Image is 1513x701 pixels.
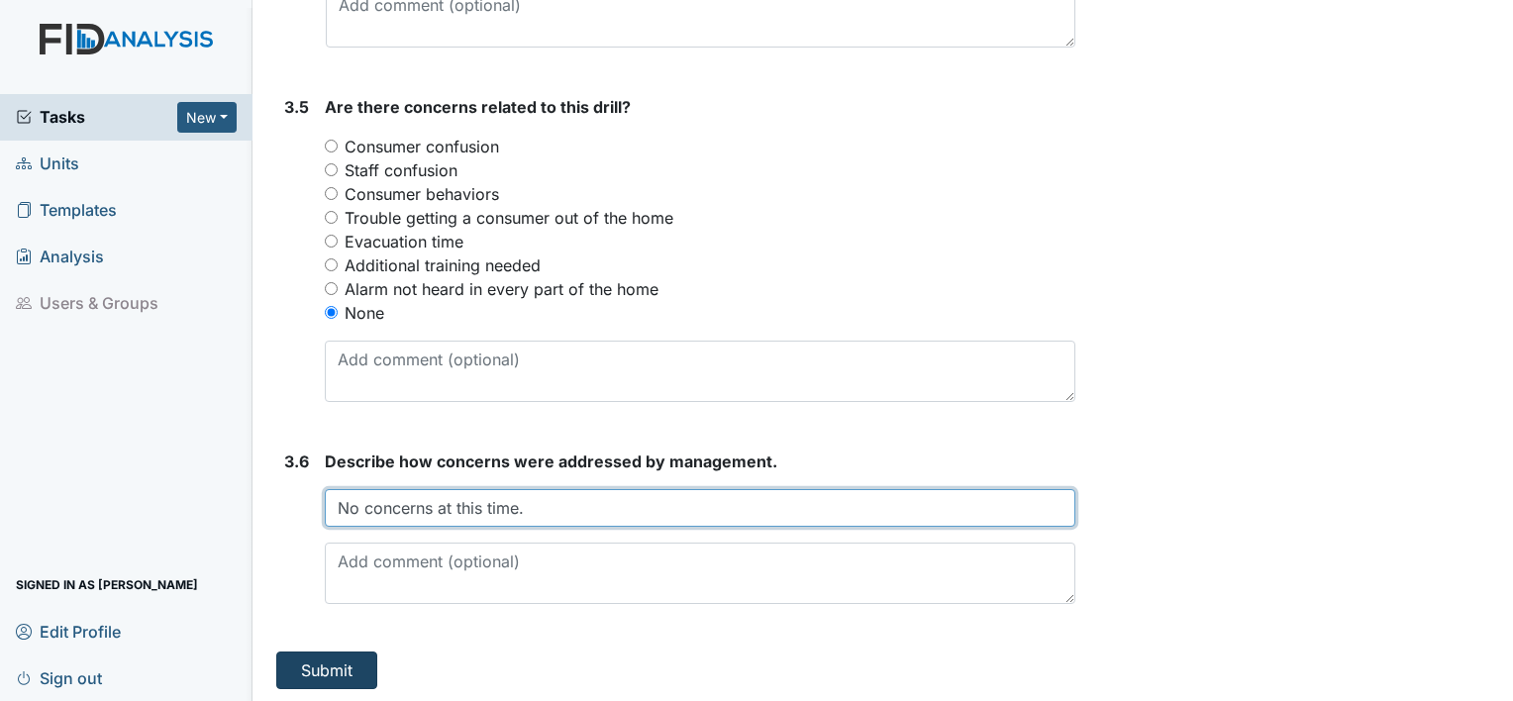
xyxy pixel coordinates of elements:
label: 3.5 [284,95,309,119]
input: Alarm not heard in every part of the home [325,282,338,295]
span: Units [16,149,79,179]
label: None [345,301,384,325]
input: Trouble getting a consumer out of the home [325,211,338,224]
span: Templates [16,195,117,226]
span: Edit Profile [16,616,121,647]
input: None [325,306,338,319]
a: Tasks [16,105,177,129]
label: Trouble getting a consumer out of the home [345,206,673,230]
label: 3.6 [284,450,309,473]
input: Consumer behaviors [325,187,338,200]
label: Staff confusion [345,158,457,182]
label: Evacuation time [345,230,463,253]
span: Signed in as [PERSON_NAME] [16,569,198,600]
span: Describe how concerns were addressed by management. [325,451,777,471]
span: Sign out [16,662,102,693]
button: New [177,102,237,133]
button: Submit [276,651,377,689]
label: Consumer behaviors [345,182,499,206]
label: Alarm not heard in every part of the home [345,277,658,301]
label: Additional training needed [345,253,541,277]
span: Analysis [16,242,104,272]
input: Additional training needed [325,258,338,271]
span: Are there concerns related to this drill? [325,97,631,117]
label: Consumer confusion [345,135,499,158]
input: Evacuation time [325,235,338,248]
input: Consumer confusion [325,140,338,152]
input: Staff confusion [325,163,338,176]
